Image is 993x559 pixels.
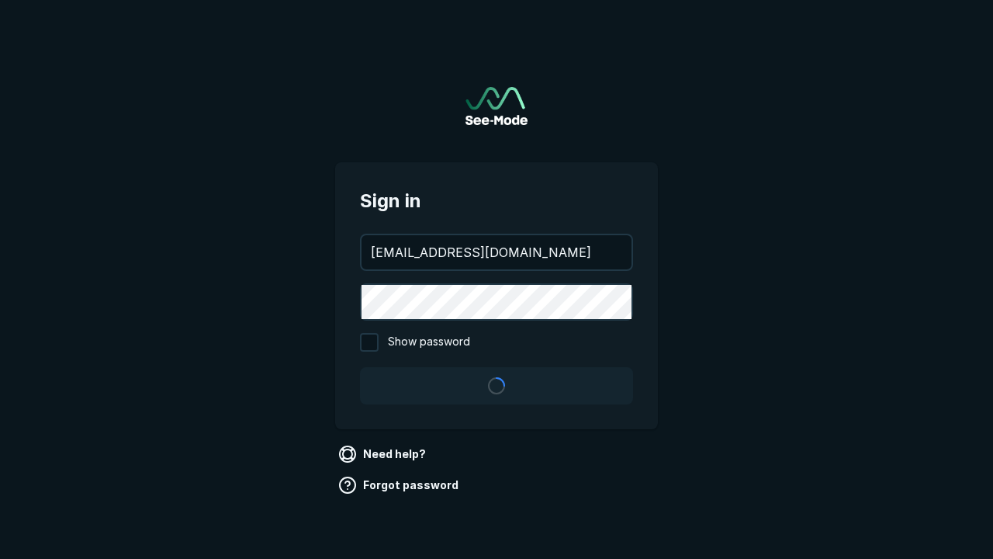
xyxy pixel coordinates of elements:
img: See-Mode Logo [465,87,528,125]
a: Forgot password [335,473,465,498]
span: Show password [388,333,470,352]
input: your@email.com [362,235,631,269]
span: Sign in [360,187,633,215]
a: Need help? [335,442,432,467]
a: Go to sign in [465,87,528,125]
